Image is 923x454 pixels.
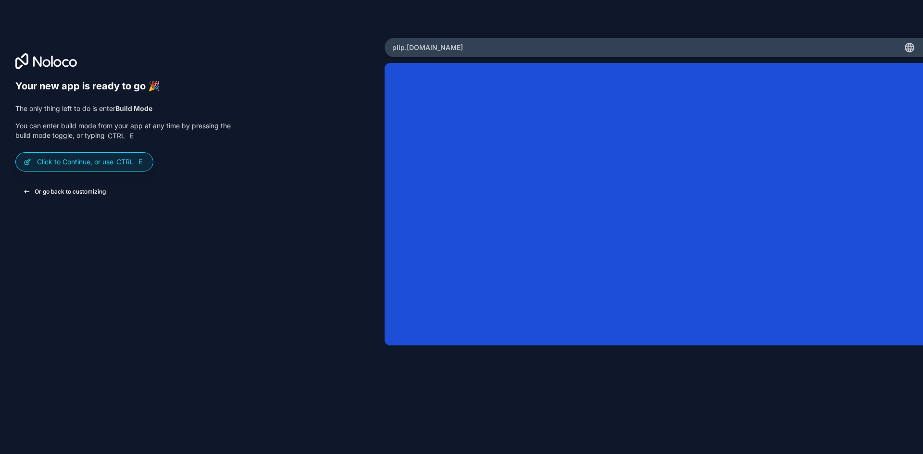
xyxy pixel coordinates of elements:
p: You can enter build mode from your app at any time by pressing the build mode toggle, or typing [15,121,231,141]
p: The only thing left to do is enter [15,104,231,113]
strong: Build Mode [115,104,152,112]
h6: Your new app is ready to go 🎉 [15,80,231,92]
span: plip .[DOMAIN_NAME] [392,43,463,52]
p: Click to Continue, or use [37,157,145,167]
iframe: To enrich screen reader interactions, please activate Accessibility in Grammarly extension settings [385,63,923,345]
span: E [137,158,144,166]
span: Ctrl [115,158,135,166]
span: E [128,132,136,140]
span: Ctrl [107,132,126,140]
button: Or go back to customizing [15,183,113,200]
